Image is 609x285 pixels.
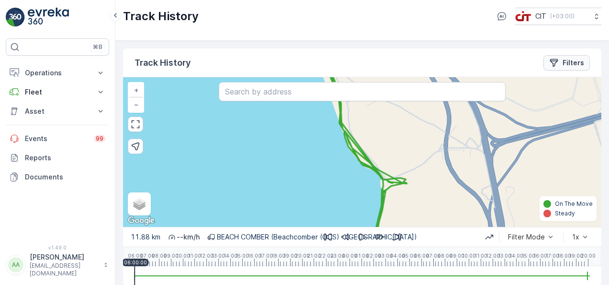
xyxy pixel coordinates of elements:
[6,129,109,148] a: Events99
[390,253,405,259] p: 04:00
[200,253,214,259] p: 12:00
[366,253,381,259] p: 02:00
[569,253,583,259] p: 19:00
[129,83,143,97] a: Zoom In
[129,97,143,112] a: Zoom Out
[248,253,261,259] p: 16:00
[342,253,357,259] p: 00:00
[125,214,157,227] img: Google
[128,253,143,259] p: 06:00
[25,68,90,78] p: Operations
[212,253,225,259] p: 13:00
[533,253,547,259] p: 16:00
[572,233,579,241] div: 1x
[563,58,584,68] p: Filters
[6,167,109,187] a: Documents
[176,253,190,259] p: 10:00
[25,153,105,163] p: Reports
[25,107,90,116] p: Asset
[295,253,310,259] p: 20:00
[515,8,601,25] button: CIT(+03:00)
[123,9,199,24] p: Track History
[131,232,160,242] p: 11.88 km
[543,55,590,71] button: Filters
[271,253,285,259] p: 18:00
[152,253,167,259] p: 08:00
[515,11,531,22] img: cit-logo_pOk6rL0.png
[414,253,429,259] p: 06:00
[462,253,476,259] p: 10:00
[6,245,109,250] span: v 1.49.0
[217,232,417,242] p: BEACH COMBER (Beachcomber (OCS) - [GEOGRAPHIC_DATA])
[555,200,593,208] p: On The Move
[236,253,249,259] p: 15:00
[6,148,109,167] a: Reports
[535,12,546,21] p: CIT
[259,253,273,259] p: 17:00
[25,172,105,182] p: Documents
[6,83,109,102] button: Fleet
[402,253,417,259] p: 05:00
[522,253,535,259] p: 15:00
[508,233,545,241] div: Filter Mode
[581,253,596,259] p: 20:00
[557,253,571,259] p: 18:00
[219,82,506,101] input: Search by address
[129,193,150,214] a: Layers
[474,253,487,259] p: 11:00
[96,135,103,142] p: 99
[498,253,511,259] p: 13:00
[134,100,139,108] span: −
[6,63,109,83] button: Operations
[28,8,69,27] img: logo_light-DOdMpM7g.png
[188,253,201,259] p: 11:00
[6,252,109,277] button: AA[PERSON_NAME][EMAIL_ADDRESS][DOMAIN_NAME]
[124,260,147,265] p: 06:00:00
[546,253,559,259] p: 17:00
[555,210,575,217] p: Steady
[307,253,321,259] p: 21:00
[224,253,237,259] p: 14:00
[125,214,157,227] a: Open this area in Google Maps (opens a new window)
[550,12,575,20] p: ( +03:00 )
[438,253,452,259] p: 08:00
[319,253,334,259] p: 22:00
[355,253,369,259] p: 01:00
[25,134,88,143] p: Events
[134,86,138,94] span: +
[164,253,179,259] p: 09:00
[6,102,109,121] button: Asset
[30,262,99,277] p: [EMAIL_ADDRESS][DOMAIN_NAME]
[135,56,191,70] p: Track History
[450,253,464,259] p: 09:00
[283,253,297,259] p: 19:00
[30,252,99,262] p: [PERSON_NAME]
[25,87,90,97] p: Fleet
[486,253,500,259] p: 12:00
[378,253,393,259] p: 03:00
[509,253,523,259] p: 14:00
[93,43,102,51] p: ⌘B
[177,232,200,242] p: -- km/h
[330,253,345,259] p: 23:00
[8,257,23,273] div: AA
[6,8,25,27] img: logo
[426,253,440,259] p: 07:00
[140,253,155,259] p: 07:00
